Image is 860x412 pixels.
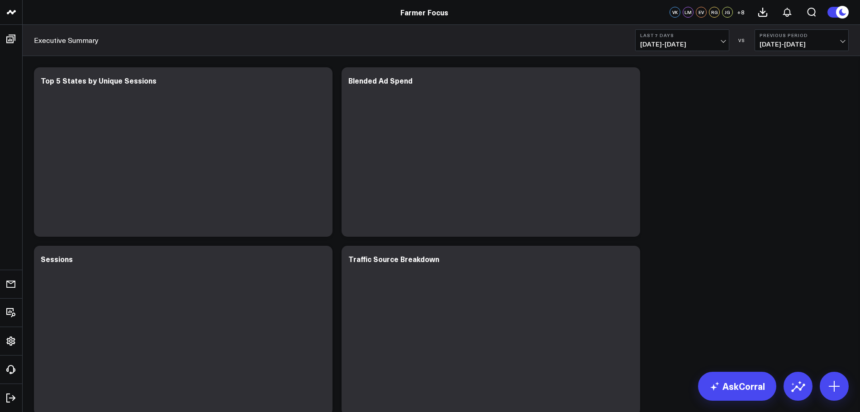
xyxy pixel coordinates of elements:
[734,37,750,43] div: VS
[760,33,844,38] b: Previous Period
[400,7,448,17] a: Farmer Focus
[348,75,413,85] div: Blended Ad Spend
[696,7,707,18] div: EV
[640,33,724,38] b: Last 7 Days
[34,35,99,45] a: Executive Summary
[41,254,73,264] div: Sessions
[683,7,694,18] div: LM
[670,7,680,18] div: VK
[698,372,776,401] a: AskCorral
[640,41,724,48] span: [DATE] - [DATE]
[722,7,733,18] div: JG
[760,41,844,48] span: [DATE] - [DATE]
[755,29,849,51] button: Previous Period[DATE]-[DATE]
[737,9,745,15] span: + 8
[348,254,439,264] div: Traffic Source Breakdown
[709,7,720,18] div: RG
[735,7,746,18] button: +8
[635,29,729,51] button: Last 7 Days[DATE]-[DATE]
[41,75,157,85] div: Top 5 States by Unique Sessions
